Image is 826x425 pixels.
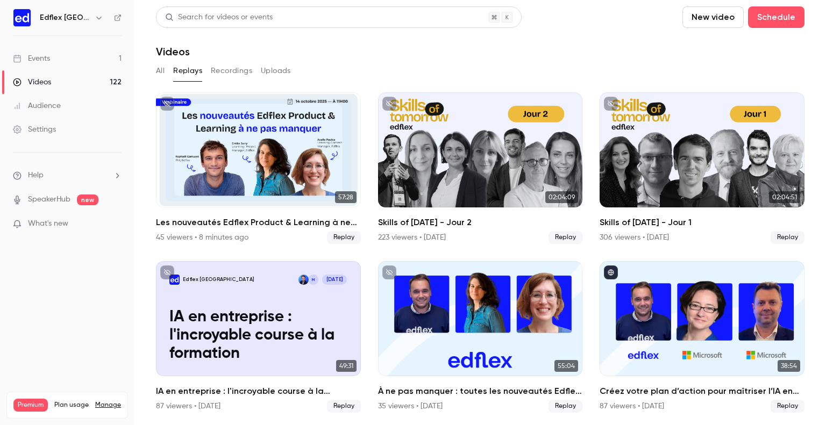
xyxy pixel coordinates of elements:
span: 49:31 [336,360,357,372]
img: IA en entreprise : l'incroyable course à la formation [169,275,180,285]
li: Créez votre plan d’action pour maîtriser l’IA en 90 jours [600,261,804,413]
span: 02:04:09 [545,191,578,203]
li: Les nouveautés Edflex Product & Learning à ne pas manquer [156,92,361,244]
li: IA en entreprise : l'incroyable course à la formation [156,261,361,413]
div: 306 viewers • [DATE] [600,232,669,243]
button: unpublished [382,265,396,279]
button: unpublished [160,97,174,111]
button: Uploads [261,62,291,80]
section: Videos [156,6,804,419]
div: Audience [13,100,61,111]
button: published [604,265,618,279]
a: 57:28Les nouveautés Edflex Product & Learning à ne pas manquer45 viewers • 8 minutes agoReplay [156,92,361,244]
h6: Edflex [GEOGRAPHIC_DATA] [40,12,90,23]
button: Schedule [748,6,804,28]
li: Skills of Tomorrow - Jour 2 [378,92,583,244]
div: 87 viewers • [DATE] [156,401,220,412]
div: Videos [13,77,51,88]
div: M [308,274,319,285]
button: unpublished [160,265,174,279]
div: 223 viewers • [DATE] [378,232,446,243]
span: 38:54 [778,360,800,372]
button: Recordings [211,62,252,80]
span: [DATE] [322,275,347,285]
a: 38:54Créez votre plan d’action pour maîtriser l’IA en 90 jours87 viewers • [DATE]Replay [600,261,804,413]
span: Premium [13,399,48,412]
a: Manage [95,401,121,409]
a: 02:04:09Skills of [DATE] - Jour 2223 viewers • [DATE]Replay [378,92,583,244]
h2: À ne pas manquer : toutes les nouveautés Edflex dévoilées ! [378,385,583,398]
span: Replay [327,231,361,244]
span: Replay [549,231,582,244]
h2: IA en entreprise : l'incroyable course à la formation [156,385,361,398]
div: 45 viewers • 8 minutes ago [156,232,248,243]
iframe: Noticeable Trigger [109,219,122,229]
li: À ne pas manquer : toutes les nouveautés Edflex dévoilées ! [378,261,583,413]
li: help-dropdown-opener [13,170,122,181]
button: All [156,62,165,80]
h2: Skills of [DATE] - Jour 1 [600,216,804,229]
span: What's new [28,218,68,229]
div: Settings [13,124,56,135]
span: 57:28 [335,191,357,203]
span: Help [28,170,44,181]
h2: Les nouveautés Edflex Product & Learning à ne pas manquer [156,216,361,229]
button: unpublished [382,97,396,111]
img: Clément Meslin [298,275,309,285]
a: 55:04À ne pas manquer : toutes les nouveautés Edflex dévoilées !35 viewers • [DATE]Replay [378,261,583,413]
p: IA en entreprise : l'incroyable course à la formation [169,308,347,363]
h1: Videos [156,45,190,58]
div: 87 viewers • [DATE] [600,401,664,412]
p: Edflex [GEOGRAPHIC_DATA] [183,276,254,283]
div: 35 viewers • [DATE] [378,401,443,412]
li: Skills of Tomorrow - Jour 1 [600,92,804,244]
button: New video [682,6,744,28]
span: 02:04:51 [769,191,800,203]
span: Replay [327,400,361,413]
span: Replay [549,400,582,413]
div: Search for videos or events [165,12,273,23]
h2: Skills of [DATE] - Jour 2 [378,216,583,229]
span: Replay [771,231,804,244]
a: IA en entreprise : l'incroyable course à la formationEdflex [GEOGRAPHIC_DATA]MClément Meslin[DATE... [156,261,361,413]
h2: Créez votre plan d’action pour maîtriser l’IA en 90 jours [600,385,804,398]
button: unpublished [604,97,618,111]
button: Replays [173,62,202,80]
div: Events [13,53,50,64]
span: 55:04 [554,360,578,372]
span: Plan usage [54,401,89,409]
span: Replay [771,400,804,413]
a: 02:04:51Skills of [DATE] - Jour 1306 viewers • [DATE]Replay [600,92,804,244]
img: Edflex France [13,9,31,26]
span: new [77,195,98,205]
a: SpeakerHub [28,194,70,205]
